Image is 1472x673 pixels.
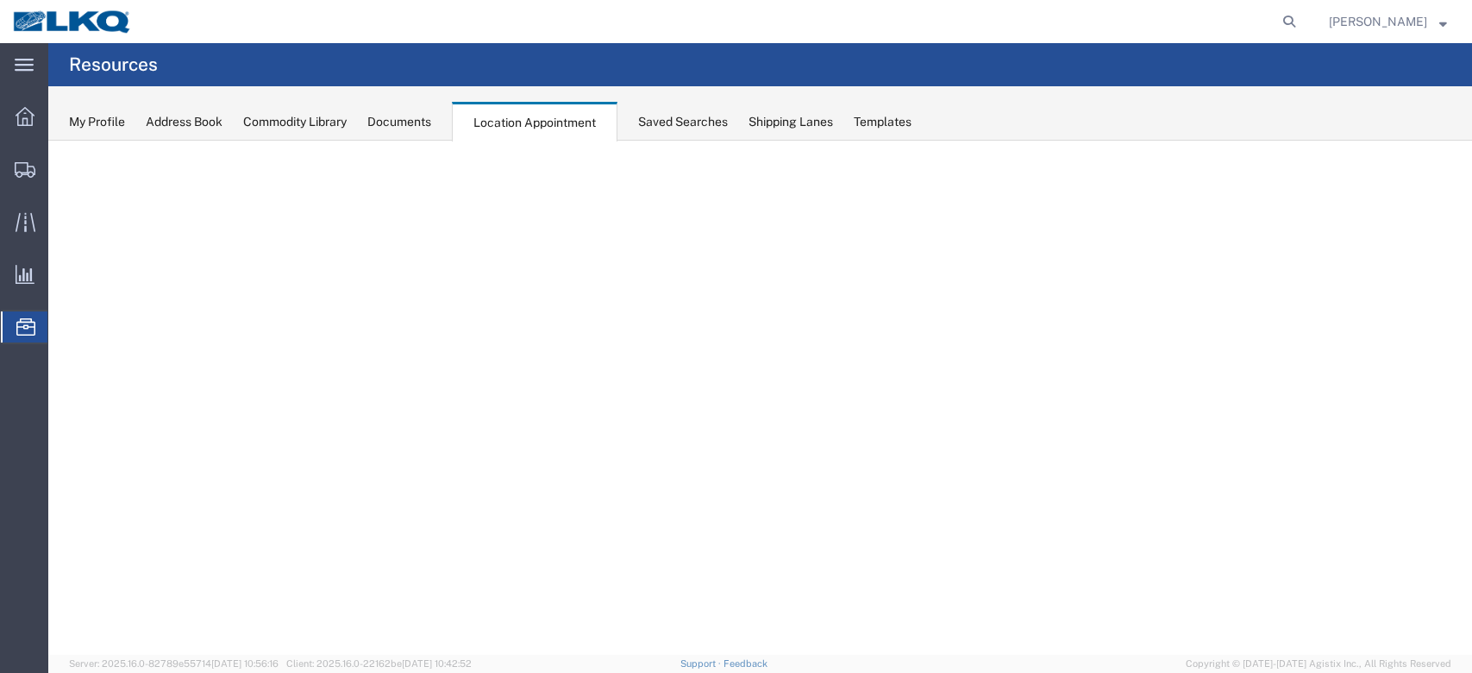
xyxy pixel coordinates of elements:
span: Client: 2025.16.0-22162be [286,658,472,669]
img: logo [12,9,133,35]
div: Commodity Library [243,113,347,131]
div: Location Appointment [452,102,617,142]
div: Address Book [146,113,222,131]
span: Copyright © [DATE]-[DATE] Agistix Inc., All Rights Reserved [1186,657,1451,671]
div: Documents [367,113,431,131]
a: Support [680,658,723,669]
a: Feedback [723,658,767,669]
span: [DATE] 10:42:52 [402,658,472,669]
span: Server: 2025.16.0-82789e55714 [69,658,279,669]
div: Templates [854,113,911,131]
span: [DATE] 10:56:16 [211,658,279,669]
h4: Resources [69,43,158,86]
span: Christopher Sanchez [1329,12,1427,31]
div: Shipping Lanes [749,113,833,131]
div: My Profile [69,113,125,131]
div: Saved Searches [638,113,728,131]
button: [PERSON_NAME] [1328,11,1448,32]
iframe: FS Legacy Container [48,141,1472,655]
